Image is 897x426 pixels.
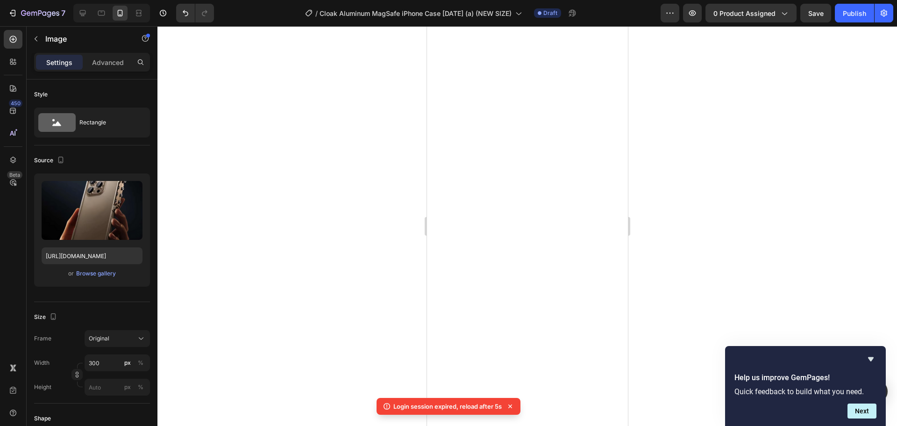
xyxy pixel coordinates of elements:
div: Source [34,154,66,167]
span: Save [808,9,824,17]
img: preview-image [42,181,142,240]
button: Save [800,4,831,22]
p: 7 [61,7,65,19]
div: Beta [7,171,22,179]
iframe: Design area [427,26,628,426]
button: Original [85,330,150,347]
span: Draft [543,9,557,17]
input: px% [85,354,150,371]
button: Hide survey [865,354,876,365]
input: px% [85,379,150,396]
div: Help us improve GemPages! [734,354,876,419]
p: Quick feedback to build what you need. [734,387,876,396]
div: Size [34,311,59,324]
p: Login session expired, reload after 5s [393,402,502,411]
p: Image [45,33,125,44]
div: Undo/Redo [176,4,214,22]
button: Publish [835,4,874,22]
span: / [315,8,318,18]
label: Width [34,359,50,367]
input: https://example.com/image.jpg [42,247,142,264]
span: or [68,268,74,279]
div: 450 [9,100,22,107]
button: Next question [847,404,876,419]
div: Rectangle [79,112,136,133]
div: px [124,359,131,367]
p: Settings [46,58,72,67]
button: px [135,357,146,368]
button: Browse gallery [76,269,116,278]
button: 0 product assigned [705,4,797,22]
button: px [135,382,146,393]
div: % [138,383,143,391]
div: Publish [843,8,866,18]
h2: Help us improve GemPages! [734,372,876,383]
div: % [138,359,143,367]
span: 0 product assigned [713,8,776,18]
span: Original [89,334,109,343]
div: px [124,383,131,391]
label: Frame [34,334,51,343]
div: Style [34,90,48,99]
button: % [122,382,133,393]
button: % [122,357,133,368]
span: Cloak Aluminum MagSafe iPhone Case [DATE] (a) (NEW SIZE) [320,8,512,18]
button: 7 [4,4,70,22]
div: Shape [34,414,51,423]
label: Height [34,383,51,391]
p: Advanced [92,58,124,67]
